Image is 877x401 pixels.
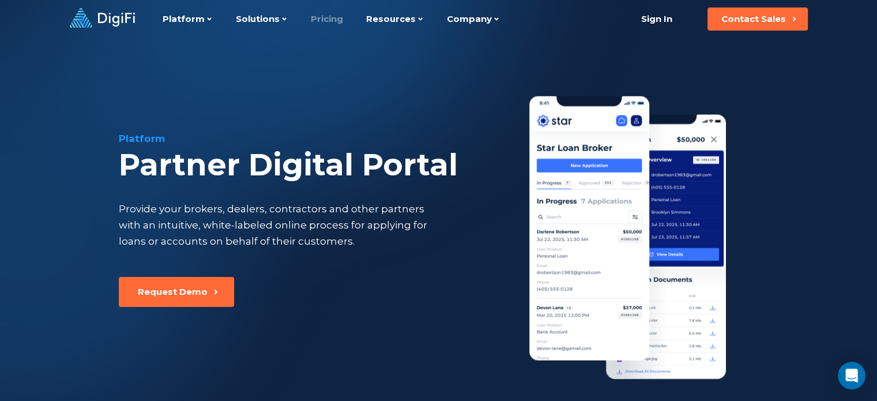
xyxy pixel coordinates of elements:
[119,132,506,145] div: Platform
[721,13,786,25] div: Contact Sales
[138,286,208,298] div: Request Demo
[627,8,687,31] a: Sign In
[119,277,234,307] button: Request Demo
[119,148,506,182] div: Partner Digital Portal
[707,8,808,31] button: Contact Sales
[838,362,865,389] div: Open Intercom Messenger
[119,201,446,249] div: Provide your brokers, dealers, contractors and other partners with an intuitive, white-labeled on...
